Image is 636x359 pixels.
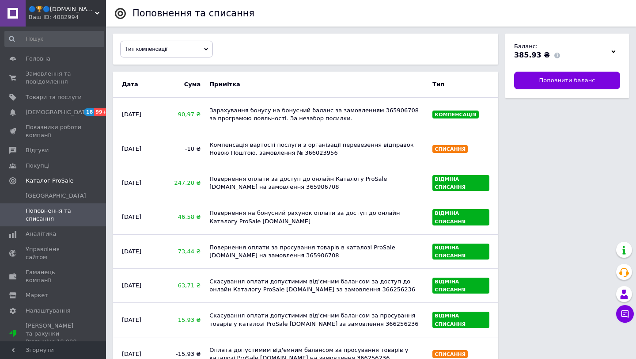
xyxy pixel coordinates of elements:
[166,248,201,256] span: 73,44 ₴
[166,316,201,324] span: 15,93 ₴
[26,177,73,185] span: Каталог ProSale
[166,145,201,153] span: -10 ₴
[428,76,494,93] b: Тип
[166,80,201,88] span: Cума
[435,351,466,357] span: Списання
[514,43,538,50] span: Баланс:
[26,207,82,223] span: Поповнення та списання
[166,111,201,118] span: 90,97 ₴
[205,239,428,264] div: Повернення оплати за просування товарів в каталозі ProSale [DOMAIN_NAME] на замовлення 365906708
[205,102,428,127] div: Зарахування бонусу на бонусний баланс за замовленням 365906708 за програмою лояльності. За незабо...
[26,162,49,170] span: Покупці
[121,41,212,57] div: Тип компенсації
[26,268,82,284] span: Гаманець компанії
[166,282,201,290] span: 63,71 ₴
[616,305,634,323] button: Чат з покупцем
[26,70,82,86] span: Замовлення та повідомлення
[132,9,254,18] div: Поповнення та списання
[4,31,104,47] input: Пошук
[26,291,48,299] span: Маркет
[26,230,56,238] span: Аналітика
[166,179,201,187] span: 247,20 ₴
[205,273,428,298] div: Скасування оплати допустимим від'ємним балансом за доступ до онлайн Каталогу ProSale [DOMAIN_NAME...
[435,279,466,293] span: Відміна списання
[205,307,428,332] div: Скасування оплати допустимим від'ємним балансом за просування товарів у каталозі ProSale [DOMAIN_...
[205,205,428,229] div: Повернення на бонусний рахунок оплати за доступ до онлайн Каталогу ProSale [DOMAIN_NAME]
[26,192,86,200] span: [GEOGRAPHIC_DATA]
[26,322,82,346] span: [PERSON_NAME] та рахунки
[29,13,106,21] div: Ваш ID: 4082994
[122,248,141,255] time: [DATE]
[435,210,466,224] span: Відміна списання
[122,214,141,220] time: [DATE]
[166,213,201,221] span: 46,58 ₴
[514,72,620,89] a: Поповнити баланс
[435,245,466,259] span: Відміна списання
[435,313,466,327] span: Відміна списання
[166,350,201,358] span: -15,93 ₴
[29,5,95,13] span: 🔵🏆🔵Sonika.shop
[26,123,82,139] span: Показники роботи компанії
[26,338,82,346] div: Prom мікс 10 000
[435,176,466,190] span: Відміна списання
[539,76,595,84] span: Поповнити баланс
[26,55,50,63] span: Головна
[26,146,49,154] span: Відгуки
[117,76,161,93] b: Дата
[205,171,428,195] div: Повернення оплати за доступ до онлайн Каталогу ProSale [DOMAIN_NAME] на замовлення 365906708
[26,307,71,315] span: Налаштування
[94,108,109,116] span: 99+
[26,245,82,261] span: Управління сайтом
[84,108,94,116] span: 18
[435,112,477,118] span: Компенсація
[122,179,141,186] time: [DATE]
[26,93,82,101] span: Товари та послуги
[122,282,141,289] time: [DATE]
[205,76,428,93] b: Примітка
[122,145,141,152] time: [DATE]
[205,137,428,161] div: Компенсація вартості послуги з організації перевезення відправок Новою Поштою, замовлення № 36602...
[122,317,141,323] time: [DATE]
[514,51,550,59] span: 385.93 ₴
[122,351,141,357] time: [DATE]
[435,146,466,152] span: Списання
[26,108,91,116] span: [DEMOGRAPHIC_DATA]
[122,111,141,118] time: [DATE]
